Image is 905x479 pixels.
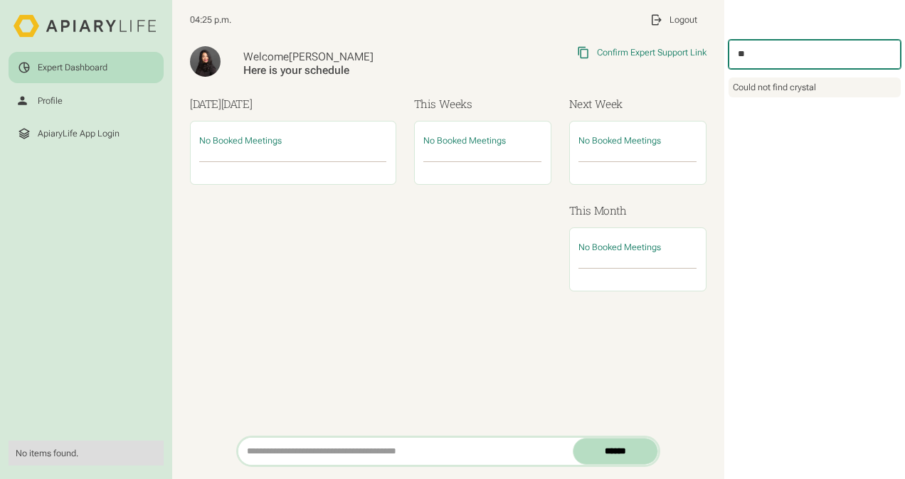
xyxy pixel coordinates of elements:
span: 04:25 p.m. [190,14,231,26]
span: No Booked Meetings [578,242,661,252]
div: Here is your schedule [243,64,473,77]
a: ApiaryLife App Login [9,118,163,149]
a: Expert Dashboard [9,52,163,82]
h3: This Month [569,203,706,219]
a: Profile [9,85,163,116]
div: Expert Dashboard [38,62,107,73]
span: No Booked Meetings [578,135,661,146]
h3: [DATE] [190,96,396,112]
div: Logout [670,14,697,26]
span: [DATE] [221,97,253,111]
span: No Booked Meetings [423,135,506,146]
div: Confirm Expert Support Link [597,47,706,58]
span: [PERSON_NAME] [289,50,374,63]
div: Could not find crystal [729,77,901,97]
span: No Booked Meetings [199,135,282,146]
div: Profile [38,95,63,107]
h3: Next Week [569,96,706,112]
div: No items found. [16,448,156,459]
a: Logout [641,4,706,35]
div: Welcome [243,50,473,64]
h3: This Weeks [414,96,551,112]
div: ApiaryLife App Login [38,128,120,139]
